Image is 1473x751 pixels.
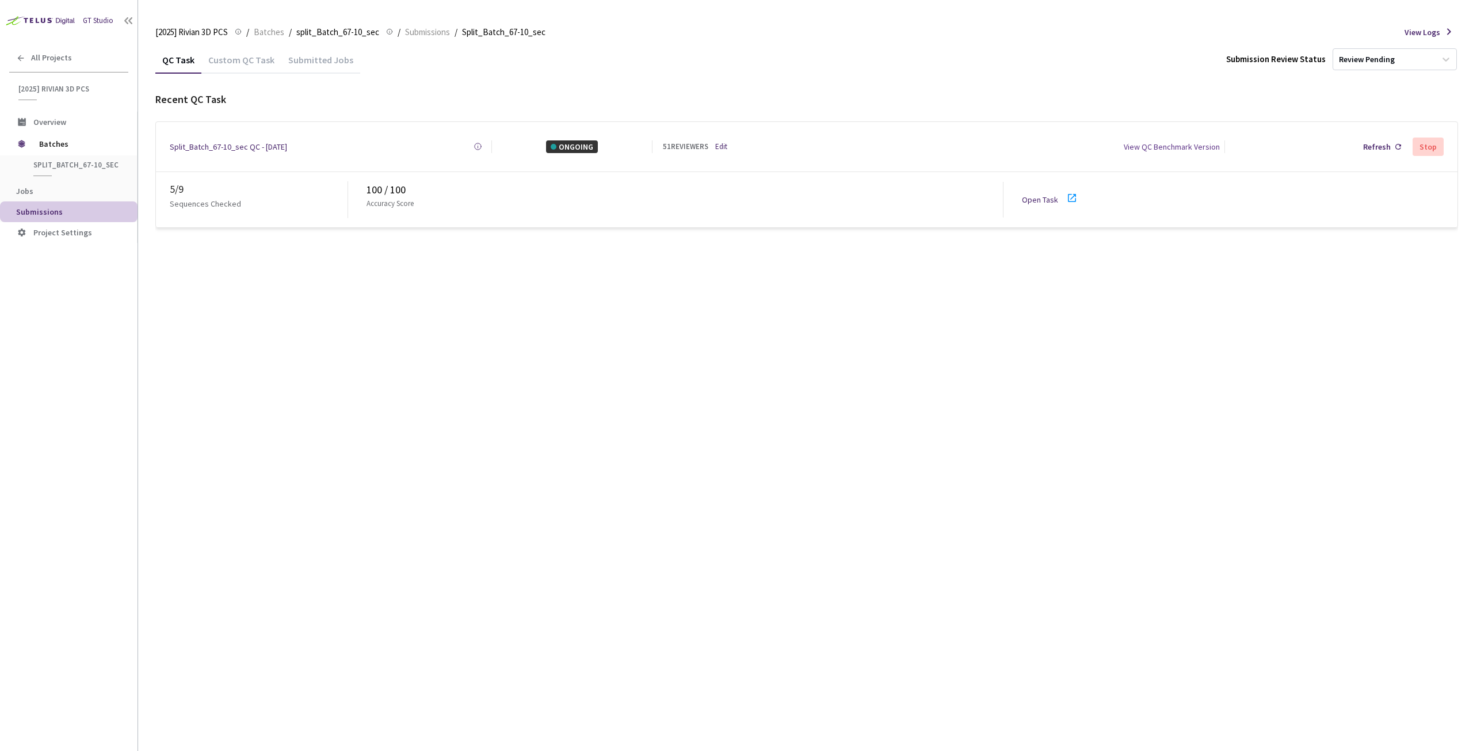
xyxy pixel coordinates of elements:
a: Open Task [1022,195,1058,205]
li: / [246,25,249,39]
div: Submitted Jobs [281,54,360,74]
span: View Logs [1405,26,1440,39]
span: Submissions [405,25,450,39]
p: Accuracy Score [367,198,414,209]
p: Sequences Checked [170,197,241,210]
span: Split_Batch_67-10_sec [462,25,545,39]
div: GT Studio [83,15,113,26]
li: / [455,25,457,39]
div: Custom QC Task [201,54,281,74]
div: View QC Benchmark Version [1124,140,1220,153]
div: Stop [1419,142,1437,151]
span: Overview [33,117,66,127]
div: 5 / 9 [170,181,348,197]
div: Recent QC Task [155,92,1458,108]
li: / [398,25,400,39]
div: 51 REVIEWERS [663,141,708,153]
div: Submission Review Status [1226,52,1326,66]
span: Batches [39,132,118,155]
a: Batches [251,25,287,38]
a: Split_Batch_67-10_sec QC - [DATE] [170,140,287,153]
div: Refresh [1363,140,1391,153]
div: 100 / 100 [367,182,1003,198]
li: / [289,25,292,39]
div: QC Task [155,54,201,74]
a: Submissions [403,25,452,38]
span: Batches [254,25,284,39]
div: ONGOING [546,140,598,153]
span: Submissions [16,207,63,217]
a: Edit [715,141,727,153]
span: split_Batch_67-10_sec [33,160,119,170]
span: split_Batch_67-10_sec [296,25,379,39]
span: Jobs [16,186,33,196]
span: All Projects [31,53,72,63]
div: Review Pending [1339,54,1395,65]
span: Project Settings [33,227,92,238]
span: [2025] Rivian 3D PCS [18,84,121,94]
span: [2025] Rivian 3D PCS [155,25,228,39]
